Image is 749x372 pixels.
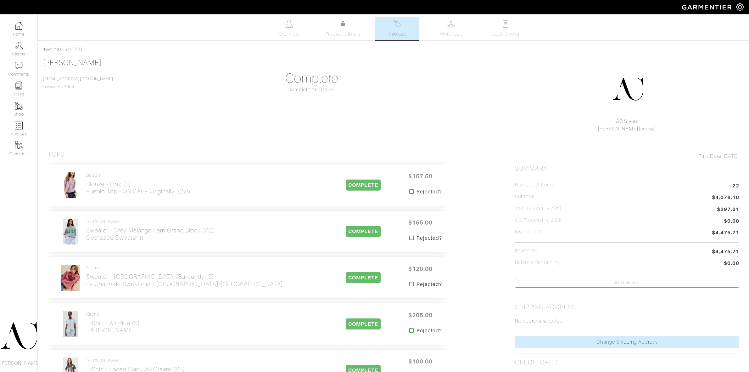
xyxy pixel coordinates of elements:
[517,117,736,133] div: ( )
[712,248,739,255] span: $4,475.71
[15,102,23,110] img: garments-icon-b7da505a4dc4fd61783c78ac3ca0ef83fa9d6f193b1c9dc38574b1d14d53ca28.png
[736,3,744,11] img: gear-icon-white-bd11855cb880d31180b6d7d6211b90ccbf57a29d726f0c71d8c61bd08dd39cc2.png
[515,278,739,288] a: Send Receipt
[712,229,739,238] span: $4,475.71
[491,30,519,38] span: Look Books
[200,71,424,86] h1: Complete
[43,77,113,89] span: Invoice # 24369
[732,182,739,191] span: 22
[61,265,80,291] img: dTVbyd16PNeiicBpF9pk2ic7
[346,272,381,283] span: COMPLETE
[393,20,401,28] img: orders-27d20c2124de7fd6de4e0e44c1d41de31381a507db9b33961299e4e07d508b8c.svg
[86,227,214,241] h2: Sweater - Grey Melange Fern Grand Block (XS) Oversized Sweatshirt
[15,141,23,149] img: garments-icon-b7da505a4dc4fd61783c78ac3ca0ef83fa9d6f193b1c9dc38574b1d14d53ca28.png
[43,77,113,81] a: [EMAIL_ADDRESS][DOMAIN_NAME]
[515,260,560,266] h5: Balance Remaining
[717,206,739,213] span: $397.61
[43,47,62,52] a: Invoices
[278,30,299,38] span: Overview
[346,180,381,191] span: COMPLETE
[402,262,439,276] span: $120.00
[15,22,23,30] img: dashboard-icon-dbcd8f5a0b271acd01030246c82b418ddd0df26cd7fceb0bd07c9910d44c42f6.png
[515,152,739,160] div: [DATE]
[86,273,283,288] h2: Sweater - [GEOGRAPHIC_DATA]/Burgundy (S) La Chamade Sweatshirt - [GEOGRAPHIC_DATA]/[GEOGRAPHIC_DATA]
[515,303,576,311] h2: Shipping Address
[515,217,561,223] h5: CC Processing 2.9%
[86,312,140,317] h4: Xirena
[388,30,407,38] span: Invoices
[86,319,140,334] h2: T-Shirt - Air Blue (S) [PERSON_NAME]
[86,173,190,195] a: ba&sh Blouse - Pink (S)Pueblo Top - ON SALE Originally $225
[416,327,442,335] strong: Rejected?
[515,165,739,173] h2: Summary
[86,265,283,271] h4: Sezane
[15,122,23,129] img: orders-icon-0abe47150d42831381b5fb84f609e132dff9fe21cb692f30cb5eec754e2cba89.png
[429,17,473,40] a: Wardrobe
[346,226,381,237] span: COMPLETE
[43,59,102,67] a: [PERSON_NAME]
[63,311,78,337] img: RGHXyHuyJCxJcxxQaPHWdZcL
[402,308,439,322] span: $205.00
[515,206,562,212] h5: Tax (90094 : 9.75%)
[48,151,64,158] h3: Tops
[346,318,381,329] span: COMPLETE
[447,20,455,28] img: wardrobe-487a4870c1b7c33e795ec22d11cfc2ed9d08956e64fb3008fe2437562e282088.svg
[402,169,439,183] span: $157.50
[86,219,214,241] a: [PERSON_NAME] Sweater - Grey Melange Fern Grand Block (XS)Oversized Sweatshirt
[616,118,638,124] a: AC.Styles
[724,260,739,268] span: $0.00
[416,188,442,196] strong: Rejected?
[86,312,140,334] a: Xirena T-Shirt - Air Blue (S)[PERSON_NAME]
[15,62,23,70] img: comment-icon-a0a6a9ef722e966f86d9cbdc48e553b5cf19dbc54f86b18d962a5391bc8f6eb6.png
[86,219,214,224] h4: [PERSON_NAME]
[60,172,81,198] img: nwMZYxN68GE2NdGy3ebtS4QL
[86,180,190,195] h2: Blouse - Pink (S) Pueblo Top - ON SALE Originally $225
[325,30,361,38] span: Product Library
[515,229,545,235] h5: Invoice Total
[63,218,78,245] img: iDoDcc8RZ9GhdFSHcXLHtdBC
[86,173,190,178] h4: ba&sh
[515,336,739,348] a: Change Shipping Address
[43,46,744,53] div: / #24369
[402,355,439,368] span: $100.00
[483,17,528,40] a: Look Books
[598,126,639,132] a: [PERSON_NAME]
[15,42,23,49] img: clients-icon-6bae9207a08558b7cb47a8932f037763ab4055f8c8b6bfacd5dc20c3e0201464.png
[440,30,462,38] span: Wardrobe
[86,265,283,288] a: Sezane Sweater - [GEOGRAPHIC_DATA]/Burgundy (S)La Chamade Sweatshirt - [GEOGRAPHIC_DATA]/[GEOGRAP...
[15,82,23,89] img: reminder-icon-8004d30b9f0a5d33ae49ab947aed9ed385cf756f9e5892f1edd6e32f2345188e.png
[515,248,537,254] h5: Payments
[416,234,442,242] strong: Rejected?
[515,317,739,325] p: No address selected
[699,153,722,159] span: Paid Date:
[402,216,439,229] span: $165.00
[712,194,739,202] span: $4,078.10
[612,73,644,105] img: DupYt8CPKc6sZyAt3svX5Z74.png
[375,17,419,40] a: Invoices
[416,281,442,288] strong: Rejected?
[267,17,311,40] a: Overview
[86,358,185,363] h4: [PERSON_NAME]
[679,2,736,13] img: garmentier-logo-header-white-b43fb05a5012e4ada735d5af1a66efaba907eab6374d6393d1fbf88cb4ef424d.png
[501,20,509,28] img: todo-9ac3debb85659649dc8f770b8b6100bb5dab4b48dedcbae339e5042a72dfd3cc.svg
[724,217,739,226] span: $0.00
[285,20,293,28] img: basicinfo-40fd8af6dae0f16599ec9e87c0ef1c0a1fdea2edbe929e3d69a839185d80c458.svg
[321,20,365,38] a: Product Library
[515,182,554,188] h5: Number of Items
[640,127,654,131] a: Change
[515,358,558,366] h2: Credit Card
[200,86,424,94] div: Complete on [DATE]
[515,194,534,200] h5: Subtotal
